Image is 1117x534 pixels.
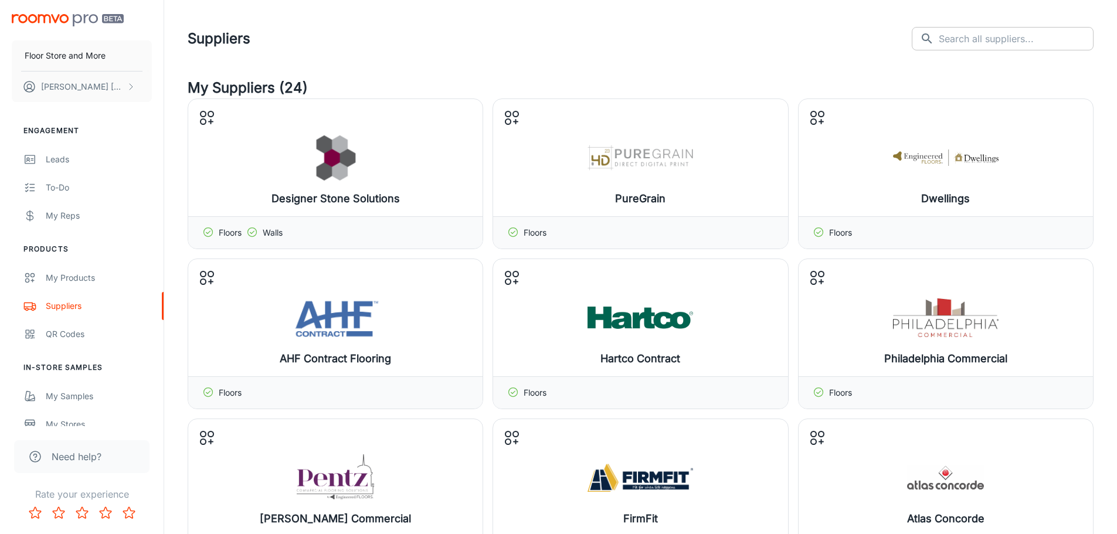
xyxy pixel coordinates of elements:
button: Floor Store and More [12,40,152,71]
div: Suppliers [46,300,152,312]
p: Floors [219,386,242,399]
button: [PERSON_NAME] [PERSON_NAME] [12,72,152,102]
button: Rate 4 star [94,501,117,525]
h4: My Suppliers (24) [188,77,1094,98]
button: Rate 2 star [47,501,70,525]
div: My Stores [46,418,152,431]
div: To-do [46,181,152,194]
img: Roomvo PRO Beta [12,14,124,26]
div: QR Codes [46,328,152,341]
div: My Samples [46,390,152,403]
p: Floors [219,226,242,239]
p: Floors [524,386,546,399]
p: Floors [524,226,546,239]
button: Rate 1 star [23,501,47,525]
p: Floor Store and More [25,49,106,62]
div: My Products [46,271,152,284]
button: Rate 3 star [70,501,94,525]
div: My Reps [46,209,152,222]
p: [PERSON_NAME] [PERSON_NAME] [41,80,124,93]
p: Rate your experience [9,487,154,501]
p: Walls [263,226,283,239]
div: Leads [46,153,152,166]
span: Need help? [52,450,101,464]
p: Floors [829,226,852,239]
button: Rate 5 star [117,501,141,525]
h1: Suppliers [188,28,250,49]
p: Floors [829,386,852,399]
input: Search all suppliers... [939,27,1094,50]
